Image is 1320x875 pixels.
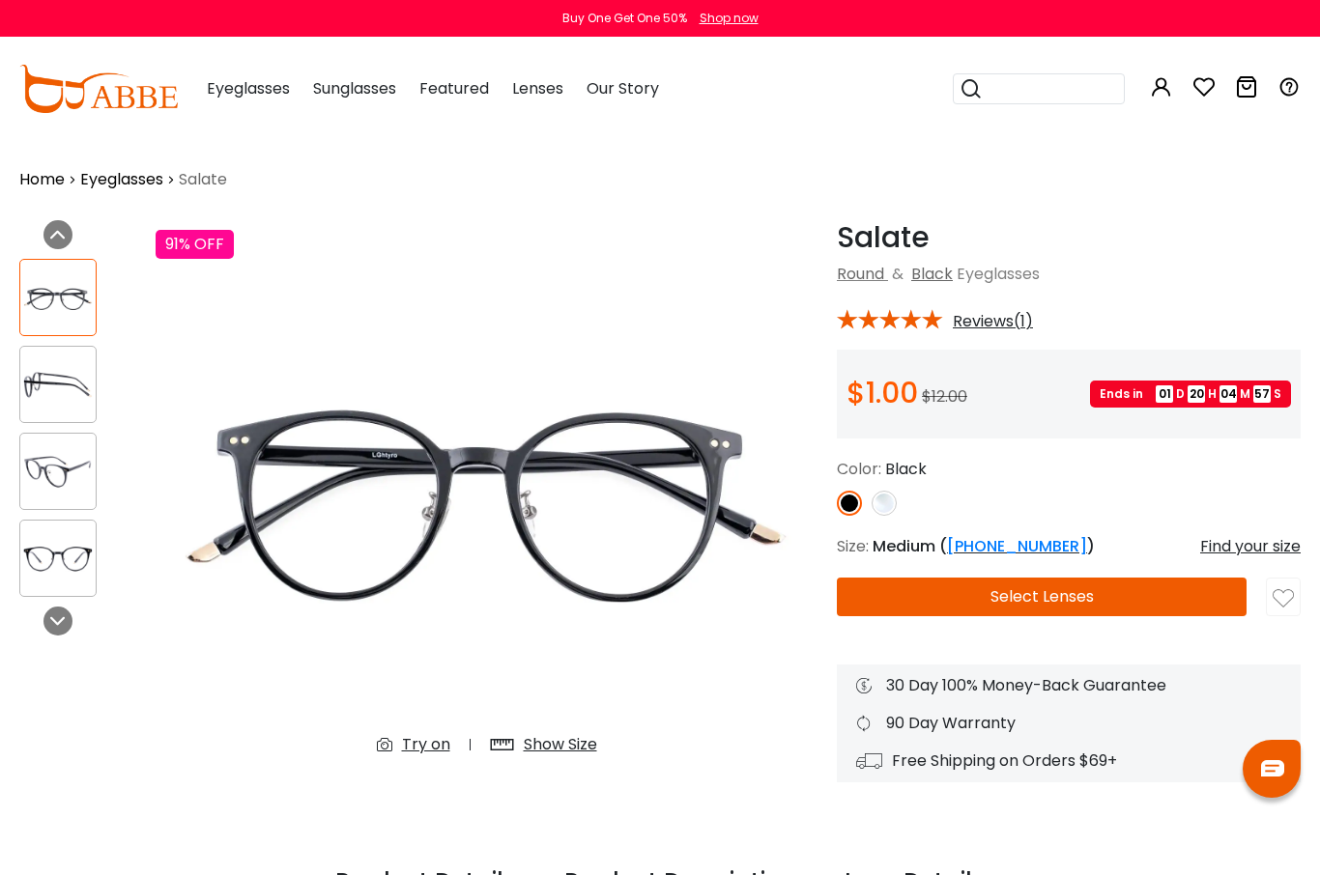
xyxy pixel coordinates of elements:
span: 20 [1188,385,1205,403]
span: Featured [419,77,489,99]
span: 04 [1220,385,1237,403]
span: 01 [1156,385,1173,403]
span: Salate [179,168,227,191]
div: 30 Day 100% Money-Back Guarantee [856,674,1281,697]
a: [PHONE_NUMBER] [947,535,1087,557]
div: Show Size [524,733,597,756]
span: $1.00 [847,372,918,413]
div: Free Shipping on Orders $69+ [856,749,1281,773]
a: Shop now [690,10,759,26]
span: S [1274,385,1281,403]
span: & [888,263,907,285]
span: Eyeglasses [957,263,1040,285]
img: Salate Black Plastic Eyeglasses , NosePads Frames from ABBE Glasses [20,453,96,491]
button: Select Lenses [837,578,1247,616]
img: Salate Black Plastic Eyeglasses , NosePads Frames from ABBE Glasses [20,366,96,404]
span: H [1208,385,1217,403]
span: Ends in [1100,385,1153,403]
span: $12.00 [922,385,967,408]
span: D [1176,385,1185,403]
span: Our Story [587,77,659,99]
a: Home [19,168,65,191]
div: 90 Day Warranty [856,712,1281,735]
span: Black [885,458,927,480]
img: like [1273,588,1294,609]
img: Salate Black Plastic Eyeglasses , NosePads Frames from ABBE Glasses [156,220,818,772]
div: Find your size [1200,535,1301,558]
img: abbeglasses.com [19,65,178,113]
span: Sunglasses [313,77,396,99]
span: Eyeglasses [207,77,290,99]
span: Reviews(1) [953,313,1033,330]
span: M [1240,385,1250,403]
img: Salate Black Plastic Eyeglasses , NosePads Frames from ABBE Glasses [20,540,96,578]
div: Try on [402,733,450,756]
span: Lenses [512,77,563,99]
a: Eyeglasses [80,168,163,191]
h1: Salate [837,220,1301,255]
div: Shop now [700,10,759,27]
a: Black [911,263,953,285]
img: Salate Black Plastic Eyeglasses , NosePads Frames from ABBE Glasses [20,279,96,317]
div: Buy One Get One 50% [562,10,687,27]
span: 57 [1253,385,1271,403]
span: Size: [837,535,869,557]
span: Color: [837,458,881,480]
img: chat [1261,760,1284,776]
a: Round [837,263,884,285]
div: 91% OFF [156,230,234,259]
span: Medium ( ) [873,535,1095,557]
